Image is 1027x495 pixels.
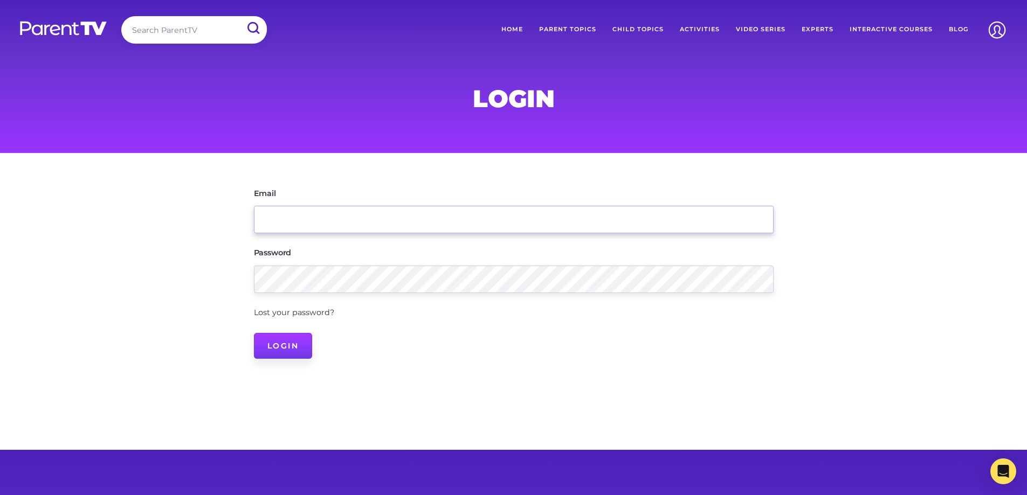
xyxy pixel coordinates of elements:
label: Email [254,190,276,197]
a: Lost your password? [254,308,334,317]
a: Video Series [728,16,794,43]
img: Account [983,16,1011,44]
a: Experts [794,16,842,43]
a: Interactive Courses [842,16,941,43]
input: Submit [239,16,267,40]
input: Search ParentTV [121,16,267,44]
a: Activities [672,16,728,43]
label: Password [254,249,292,256]
a: Home [493,16,531,43]
a: Child Topics [604,16,672,43]
input: Login [254,333,313,359]
img: parenttv-logo-white.4c85aaf.svg [19,20,108,36]
h1: Login [254,88,774,109]
a: Parent Topics [531,16,604,43]
div: Open Intercom Messenger [990,458,1016,484]
a: Blog [941,16,976,43]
